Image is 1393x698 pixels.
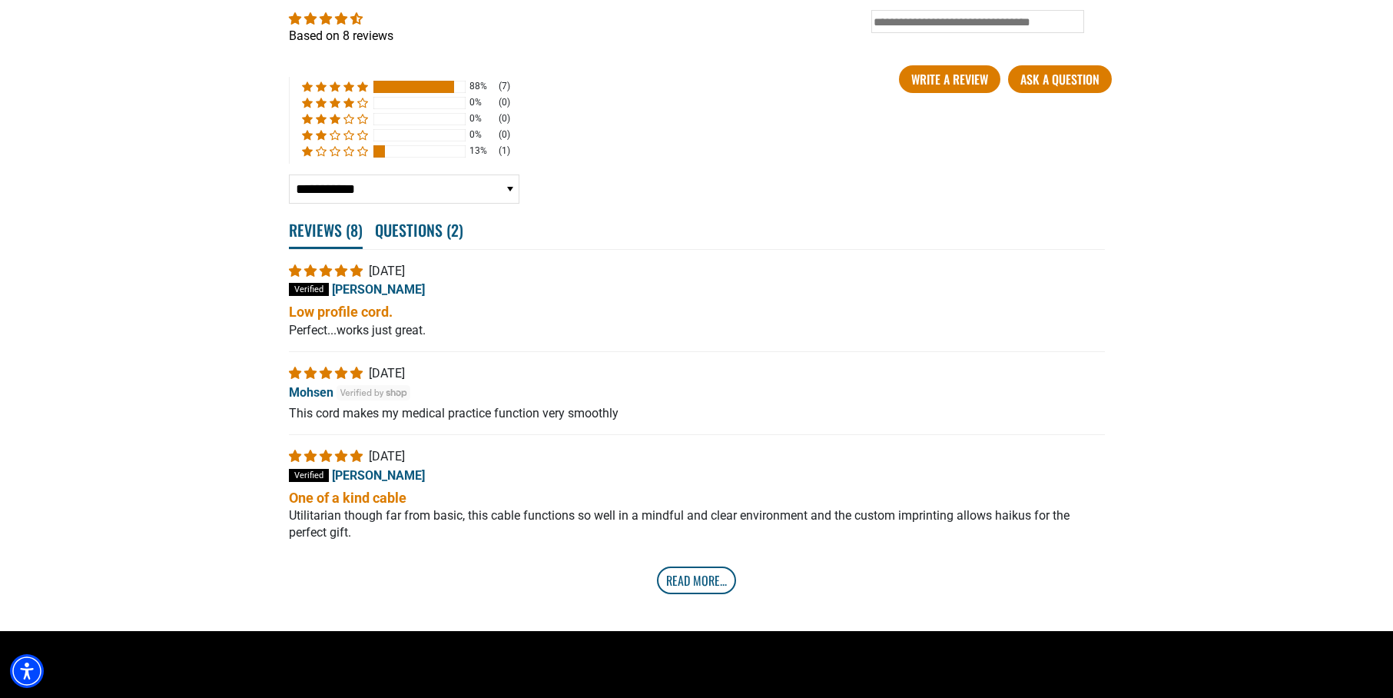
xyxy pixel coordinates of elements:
a: Write A Review [899,65,1000,93]
span: 8 [350,218,358,241]
span: [DATE] [369,366,405,381]
input: Type in keyword and press enter... [871,10,1084,33]
a: Based on 8 reviews - open in a new tab [289,28,393,43]
span: Mohsen [289,384,333,399]
div: 88% [469,80,494,93]
div: Accessibility Menu [10,654,44,688]
div: Average rating is 4.50 stars [289,10,1105,28]
div: (1) [499,145,510,158]
select: Sort dropdown [289,174,519,204]
p: Perfect...works just great. [289,322,1105,339]
a: Ask a question [1008,65,1112,93]
span: [DATE] [369,264,405,278]
span: [PERSON_NAME] [332,467,425,482]
span: [PERSON_NAME] [332,282,425,297]
div: 13% [469,145,494,158]
span: 5 star review [289,449,366,464]
div: 13% (1) reviews with 1 star rating [302,145,368,158]
div: 88% (7) reviews with 5 star rating [302,80,368,93]
a: Read More... [657,567,736,594]
div: (7) [499,80,510,93]
span: Questions ( ) [375,213,463,247]
span: 2 [451,218,459,241]
span: [DATE] [369,449,405,464]
p: Utilitarian though far from basic, this cable functions so well in a mindful and clear environmen... [289,507,1105,542]
span: 5 star review [289,264,366,278]
img: Verified by Shop [337,385,411,401]
b: One of a kind cable [289,488,1105,507]
span: Reviews ( ) [289,213,363,249]
b: Low profile cord. [289,302,1105,321]
span: 5 star review [289,366,366,381]
p: This cord makes my medical practice function very smoothly [289,405,1105,422]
